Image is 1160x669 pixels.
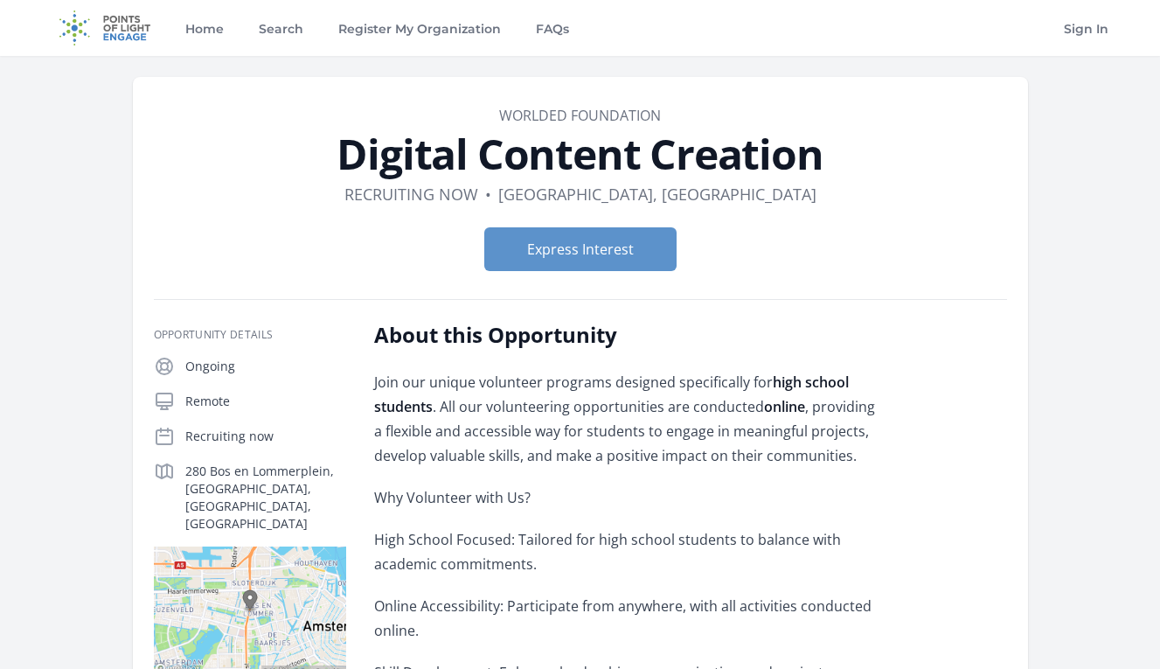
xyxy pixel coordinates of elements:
[185,428,346,445] p: Recruiting now
[374,527,886,576] p: High School Focused: Tailored for high school students to balance with academic commitments.
[185,463,346,533] p: 280 Bos en Lommerplein, [GEOGRAPHIC_DATA], [GEOGRAPHIC_DATA], [GEOGRAPHIC_DATA]
[154,133,1007,175] h1: Digital Content Creation
[485,182,491,206] div: •
[374,321,886,349] h2: About this Opportunity
[499,106,661,125] a: WorldEd Foundation
[764,397,805,416] strong: online
[344,182,478,206] dd: Recruiting now
[185,393,346,410] p: Remote
[374,485,886,510] p: Why Volunteer with Us?
[374,370,886,468] p: Join our unique volunteer programs designed specifically for . All our volunteering opportunities...
[498,182,816,206] dd: [GEOGRAPHIC_DATA], [GEOGRAPHIC_DATA]
[484,227,677,271] button: Express Interest
[154,328,346,342] h3: Opportunity Details
[374,594,886,643] p: Online Accessibility: Participate from anywhere, with all activities conducted online.
[185,358,346,375] p: Ongoing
